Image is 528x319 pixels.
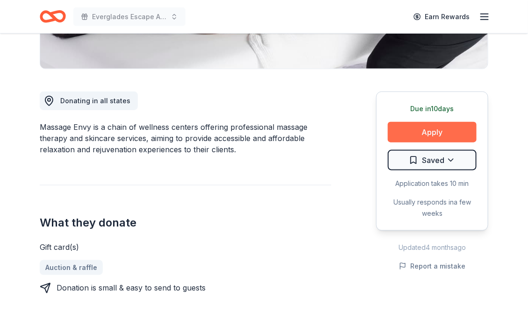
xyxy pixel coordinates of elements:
[388,197,477,219] div: Usually responds in a few weeks
[399,261,465,272] button: Report a mistake
[388,150,477,170] button: Saved
[376,242,488,253] div: Updated 4 months ago
[60,97,130,105] span: Donating in all states
[388,103,477,114] div: Due in 10 days
[408,8,475,25] a: Earn Rewards
[40,121,331,155] div: Massage Envy is a chain of wellness centers offering professional massage therapy and skincare se...
[40,215,331,230] h2: What they donate
[57,283,206,294] div: Donation is small & easy to send to guests
[40,241,331,253] div: Gift card(s)
[388,178,477,189] div: Application takes 10 min
[40,6,66,28] a: Home
[388,122,477,142] button: Apply
[422,154,444,166] span: Saved
[73,7,186,26] button: Everglades Escape Annual Gala
[40,260,103,275] a: Auction & raffle
[92,11,167,22] span: Everglades Escape Annual Gala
